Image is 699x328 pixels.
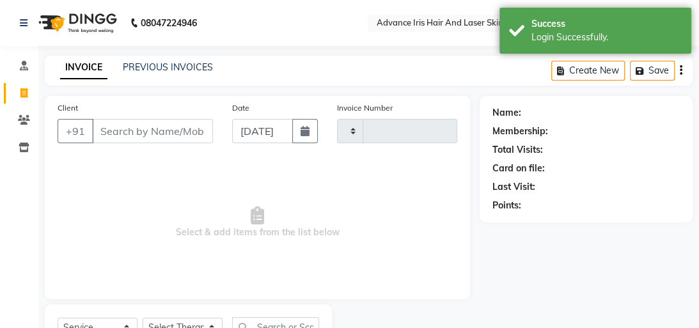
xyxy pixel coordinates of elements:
[492,143,543,157] div: Total Visits:
[58,102,78,114] label: Client
[531,31,682,44] div: Login Successfully.
[531,17,682,31] div: Success
[337,102,393,114] label: Invoice Number
[92,119,213,143] input: Search by Name/Mobile/Email/Code
[141,5,197,41] b: 08047224946
[232,102,249,114] label: Date
[492,180,535,194] div: Last Visit:
[58,159,457,286] span: Select & add items from the list below
[492,106,521,120] div: Name:
[492,125,548,138] div: Membership:
[492,199,521,212] div: Points:
[551,61,625,81] button: Create New
[492,162,545,175] div: Card on file:
[123,61,213,73] a: PREVIOUS INVOICES
[33,5,120,41] img: logo
[60,56,107,79] a: INVOICE
[58,119,93,143] button: +91
[630,61,675,81] button: Save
